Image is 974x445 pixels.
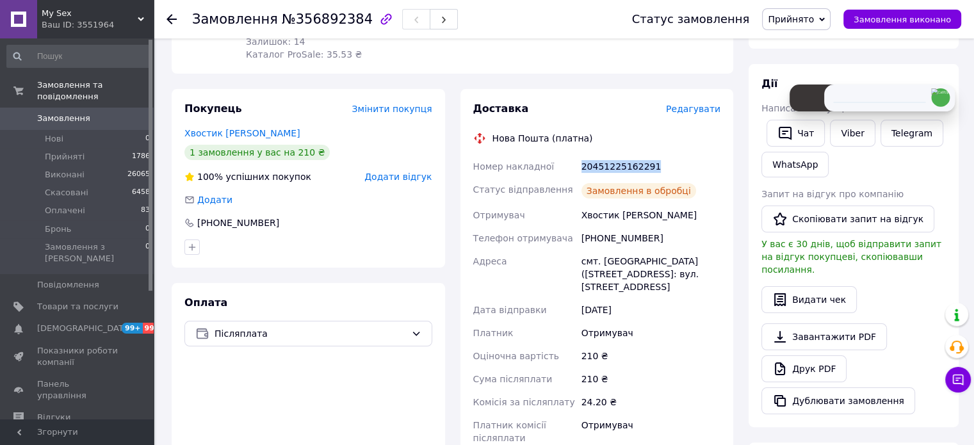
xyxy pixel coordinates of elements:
a: Telegram [881,120,943,147]
div: 1 замовлення у вас на 210 ₴ [184,145,330,160]
span: Товари та послуги [37,301,118,312]
a: Завантажити PDF [761,323,887,350]
span: 100% [197,172,223,182]
div: [PHONE_NUMBER] [579,227,723,250]
span: У вас є 30 днів, щоб відправити запит на відгук покупцеві, скопіювавши посилання. [761,239,941,275]
span: Сума післяплати [473,374,553,384]
span: Доставка [473,102,529,115]
span: Номер накладної [473,161,555,172]
span: 99+ [143,323,164,334]
button: Скопіювати запит на відгук [761,206,934,232]
span: Післяплата [215,327,406,341]
div: Повернутися назад [166,13,177,26]
div: Нова Пошта (платна) [489,132,596,145]
div: смт. [GEOGRAPHIC_DATA] ([STREET_ADDRESS]: вул. [STREET_ADDRESS] [579,250,723,298]
span: Панель управління [37,378,118,401]
div: Хвостик [PERSON_NAME] [579,204,723,227]
span: Оціночна вартість [473,351,559,361]
div: 210 ₴ [579,368,723,391]
div: Отримувач [579,321,723,344]
span: Оплата [184,296,227,309]
span: Замовлення [192,12,278,27]
span: №356892384 [282,12,373,27]
span: Показники роботи компанії [37,345,118,368]
a: Viber [830,120,875,147]
span: Повідомлення [37,279,99,291]
span: Нові [45,133,63,145]
span: Отримувач [473,210,525,220]
span: Залишок: 14 [246,36,305,47]
span: Додати відгук [364,172,432,182]
span: Замовлення з [PERSON_NAME] [45,241,145,264]
span: Телефон отримувача [473,233,573,243]
button: Видати чек [761,286,857,313]
span: Платник комісії післяплати [473,420,546,443]
span: 83 [141,205,150,216]
button: Дублювати замовлення [761,387,915,414]
span: Запит на відгук про компанію [761,189,904,199]
input: Пошук [6,45,151,68]
span: 1786 [132,151,150,163]
span: 26065 [127,169,150,181]
span: 99+ [122,323,143,334]
div: Статус замовлення [632,13,750,26]
span: 6458 [132,187,150,198]
span: Відгуки [37,412,70,423]
span: 0 [145,241,150,264]
span: [DEMOGRAPHIC_DATA] [37,323,132,334]
div: [DATE] [579,298,723,321]
span: Виконані [45,169,85,181]
button: Замовлення виконано [843,10,961,29]
span: Прийняті [45,151,85,163]
div: Ваш ID: 3551964 [42,19,154,31]
a: WhatsApp [761,152,829,177]
span: Замовлення та повідомлення [37,79,154,102]
span: Статус відправлення [473,184,573,195]
span: Замовлення [37,113,90,124]
span: Платник [473,328,514,338]
span: Додати [197,195,232,205]
span: Змінити покупця [352,104,432,114]
button: Чат [767,120,825,147]
span: Дії [761,77,777,90]
div: 210 ₴ [579,344,723,368]
div: 24.20 ₴ [579,391,723,414]
span: Замовлення виконано [854,15,951,24]
span: 0 [145,133,150,145]
span: Оплачені [45,205,85,216]
a: Друк PDF [761,355,847,382]
span: Покупець [184,102,242,115]
span: Комісія за післяплату [473,397,575,407]
span: Скасовані [45,187,88,198]
span: Адреса [473,256,507,266]
span: Редагувати [666,104,720,114]
span: Дата відправки [473,305,547,315]
div: успішних покупок [184,170,311,183]
span: Написати покупцеві [761,103,857,113]
span: Каталог ProSale: 35.53 ₴ [246,49,362,60]
button: Чат з покупцем [945,367,971,392]
div: Замовлення в обробці [581,183,696,198]
span: Бронь [45,223,71,235]
div: [PHONE_NUMBER] [196,216,280,229]
div: 20451225162291 [579,155,723,178]
span: My Sex [42,8,138,19]
span: 0 [145,223,150,235]
span: Прийнято [768,14,814,24]
a: Хвостик [PERSON_NAME] [184,128,300,138]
